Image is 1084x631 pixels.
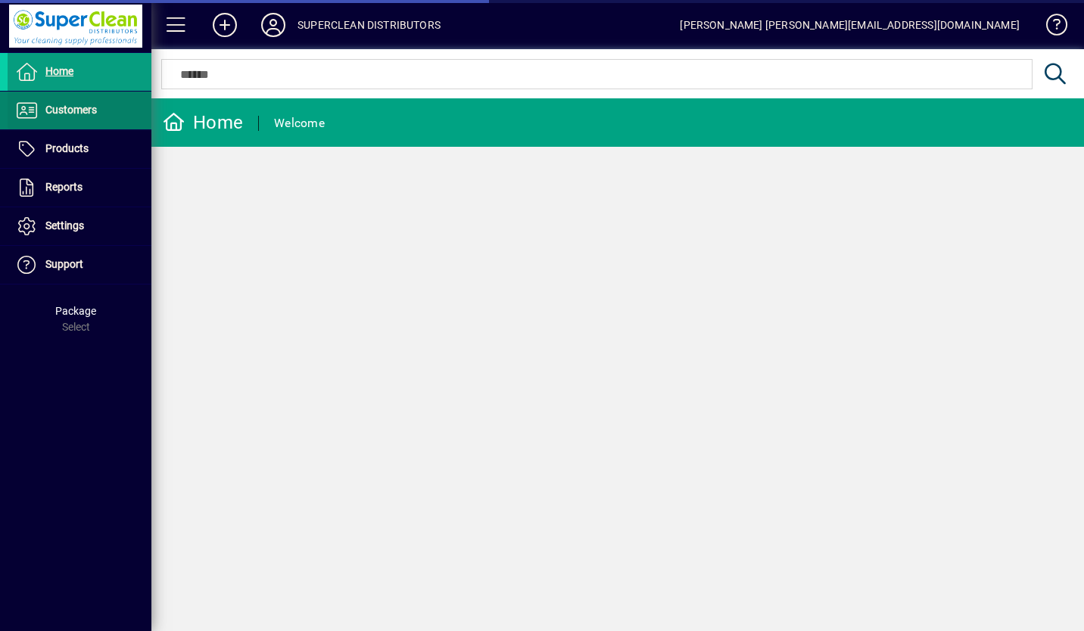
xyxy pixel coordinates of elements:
[45,142,89,154] span: Products
[201,11,249,39] button: Add
[8,130,151,168] a: Products
[45,65,73,77] span: Home
[297,13,441,37] div: SUPERCLEAN DISTRIBUTORS
[45,104,97,116] span: Customers
[8,169,151,207] a: Reports
[45,219,84,232] span: Settings
[45,258,83,270] span: Support
[45,181,83,193] span: Reports
[163,110,243,135] div: Home
[8,246,151,284] a: Support
[249,11,297,39] button: Profile
[274,111,325,135] div: Welcome
[8,92,151,129] a: Customers
[8,207,151,245] a: Settings
[680,13,1020,37] div: [PERSON_NAME] [PERSON_NAME][EMAIL_ADDRESS][DOMAIN_NAME]
[1035,3,1065,52] a: Knowledge Base
[55,305,96,317] span: Package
